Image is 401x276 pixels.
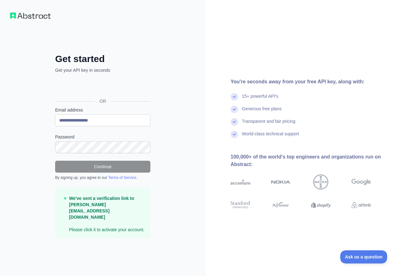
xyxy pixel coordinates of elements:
a: Terms of Service [108,175,136,180]
div: Sign in with Google. Opens in new tab [55,80,149,94]
img: accenture [231,174,250,190]
p: Get your API key in seconds [55,67,150,73]
p: Please click it to activate your account. [69,195,146,233]
label: Password [55,134,150,140]
div: 100,000+ of the world's top engineers and organizations run on Abstract: [231,153,391,168]
span: OR [95,98,111,104]
img: check mark [231,131,238,138]
div: World-class technical support [242,131,299,143]
img: airbnb [352,200,371,210]
img: payoneer [271,200,291,210]
img: check mark [231,93,238,101]
img: check mark [231,118,238,126]
h2: Get started [55,53,150,65]
div: Generous free plans [242,106,282,118]
div: Transparent and fair pricing [242,118,295,131]
img: nokia [271,174,291,190]
label: Email address [55,107,150,113]
img: Workflow [10,13,51,19]
img: google [352,174,371,190]
iframe: Sign in with Google Button [52,80,152,94]
div: You're seconds away from your free API key, along with: [231,78,391,86]
img: check mark [231,106,238,113]
iframe: Toggle Customer Support [340,250,388,263]
img: bayer [313,174,328,190]
img: shopify [311,200,331,210]
div: By signing up, you agree to our . [55,175,150,180]
strong: We've sent a verification link to [PERSON_NAME][EMAIL_ADDRESS][DOMAIN_NAME] [69,196,134,220]
div: 15+ powerful API's [242,93,278,106]
img: stanford university [231,200,250,210]
button: Continue [55,161,150,173]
